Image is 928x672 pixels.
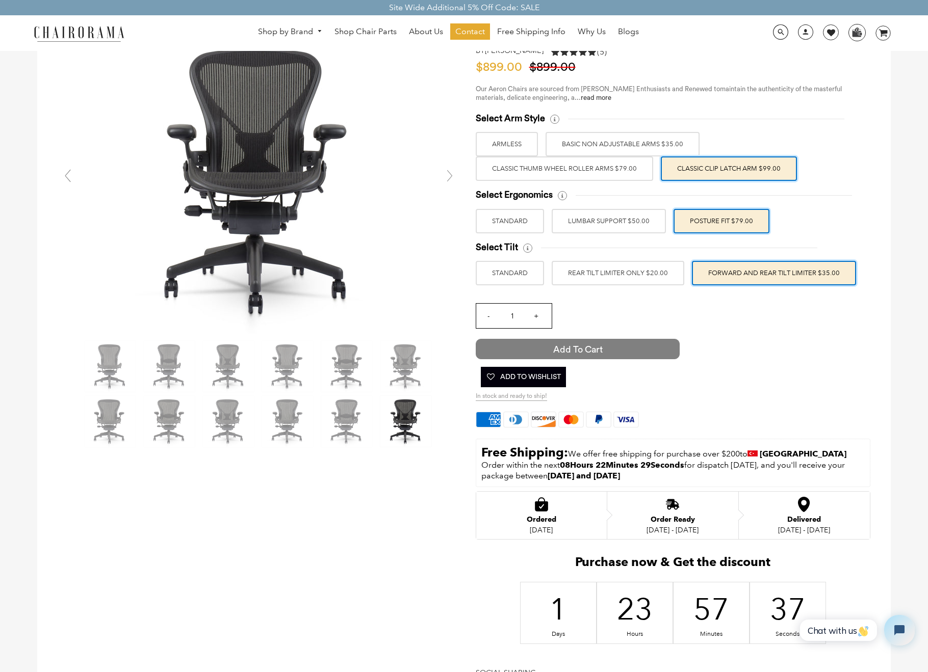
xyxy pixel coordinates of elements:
a: Why Us [573,23,611,40]
strong: Free Shipping: [481,445,568,460]
span: Why Us [578,26,606,37]
p: to [481,444,865,460]
label: LUMBAR SUPPORT $50.00 [552,209,666,233]
a: Shop Chair Parts [329,23,402,40]
a: Free Shipping Info [492,23,571,40]
div: Ordered [527,516,556,524]
span: $899.00 [476,61,527,73]
img: WhatsApp_Image_2024-07-12_at_16.23.01.webp [849,24,865,40]
div: 1 [550,589,566,629]
div: Minutes [703,630,719,638]
label: REAR TILT LIMITER ONLY $20.00 [552,261,684,285]
div: [DATE] - [DATE] [778,526,830,534]
span: Add To Wishlist [486,367,561,387]
label: Classic Thumb Wheel Roller Arms $79.00 [476,156,653,181]
label: FORWARD AND REAR TILT LIMITER $35.00 [692,261,856,285]
label: STANDARD [476,209,544,233]
img: chairorama [28,24,130,42]
span: $899.00 [529,61,581,73]
div: Hours [626,630,643,638]
button: Add To Wishlist [481,367,566,387]
div: [DATE] - [DATE] [647,526,699,534]
button: Add to Cart [476,339,752,359]
span: Select Ergonomics [476,189,553,201]
span: Add to Cart [476,339,680,359]
h2: Purchase now & Get the discount [476,555,871,575]
div: 37 [779,589,796,629]
span: Select Tilt [476,241,518,253]
label: STANDARD [476,261,544,285]
span: Our Aeron Chairs are sourced from [PERSON_NAME] Enthusiasts and Renewed to [476,86,720,92]
span: Blogs [618,26,639,37]
iframe: Tidio Chat [789,606,923,654]
img: Herman Miller Classic Aeron Chair | Black | Size C - chairorama [144,341,195,392]
label: ARMLESS [476,132,538,156]
label: Classic Clip Latch Arm $99.00 [661,156,797,181]
div: [DATE] [527,526,556,534]
input: + [524,304,549,328]
strong: [DATE] and [DATE] [548,471,620,480]
span: We offer free shipping for purchase over $200 [568,449,740,459]
span: (5) [597,47,607,58]
img: Herman Miller Classic Aeron Chair | Black | Size C - chairorama [85,396,136,447]
span: Select Arm Style [476,113,545,124]
a: read more [581,94,611,101]
span: Contact [455,26,485,37]
a: About Us [404,23,448,40]
div: Order Ready [647,516,699,524]
a: Blogs [613,23,644,40]
div: Days [550,630,566,638]
label: BASIC NON ADJUSTABLE ARMS $35.00 [546,132,700,156]
a: 5.0 rating (5 votes) [551,46,607,60]
div: 5.0 rating (5 votes) [551,46,607,58]
a: Shop by Brand [253,24,327,40]
label: POSTURE FIT $79.00 [674,209,769,233]
div: 23 [626,589,643,629]
img: Herman Miller Classic Aeron Chair | Black | Size C - chairorama [85,341,136,392]
img: Herman Miller Classic Aeron Chair | Black | Size C - chairorama [203,341,254,392]
img: Herman Miller Classic Aeron Chair | Black | Size C - chairorama [380,341,431,392]
img: Herman Miller Classic Aeron Chair | Black | Size C - chairorama [262,396,313,447]
div: Seconds [779,630,796,638]
div: Delivered [778,516,830,524]
img: Herman Miller Classic Aeron Chair | Black | Size C - chairorama [262,341,313,392]
span: Shop Chair Parts [334,26,397,37]
img: DSC_4337_grande.jpg [106,28,412,334]
span: In stock and ready to ship! [476,392,547,401]
img: Herman Miller Classic Aeron Chair | Black | Size C - chairorama [380,396,431,447]
a: Contact [450,23,490,40]
img: Herman Miller Classic Aeron Chair | Black | Size C - chairorama [144,396,195,447]
img: Herman Miller Classic Aeron Chair | Black | Size C - chairorama [321,396,372,447]
span: Free Shipping Info [497,26,565,37]
nav: DesktopNavigation [173,23,724,42]
p: Order within the next for dispatch [DATE], and you'll receive your package between [481,460,865,481]
img: Herman Miller Classic Aeron Chair | Black | Size C - chairorama [321,341,372,392]
span: About Us [409,26,443,37]
input: - [476,304,501,328]
img: Herman Miller Classic Aeron Chair | Black | Size C - chairorama [203,396,254,447]
div: 57 [703,589,719,629]
strong: [GEOGRAPHIC_DATA] [760,449,846,459]
span: 08Hours 22Minutes 29Seconds [560,460,684,470]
